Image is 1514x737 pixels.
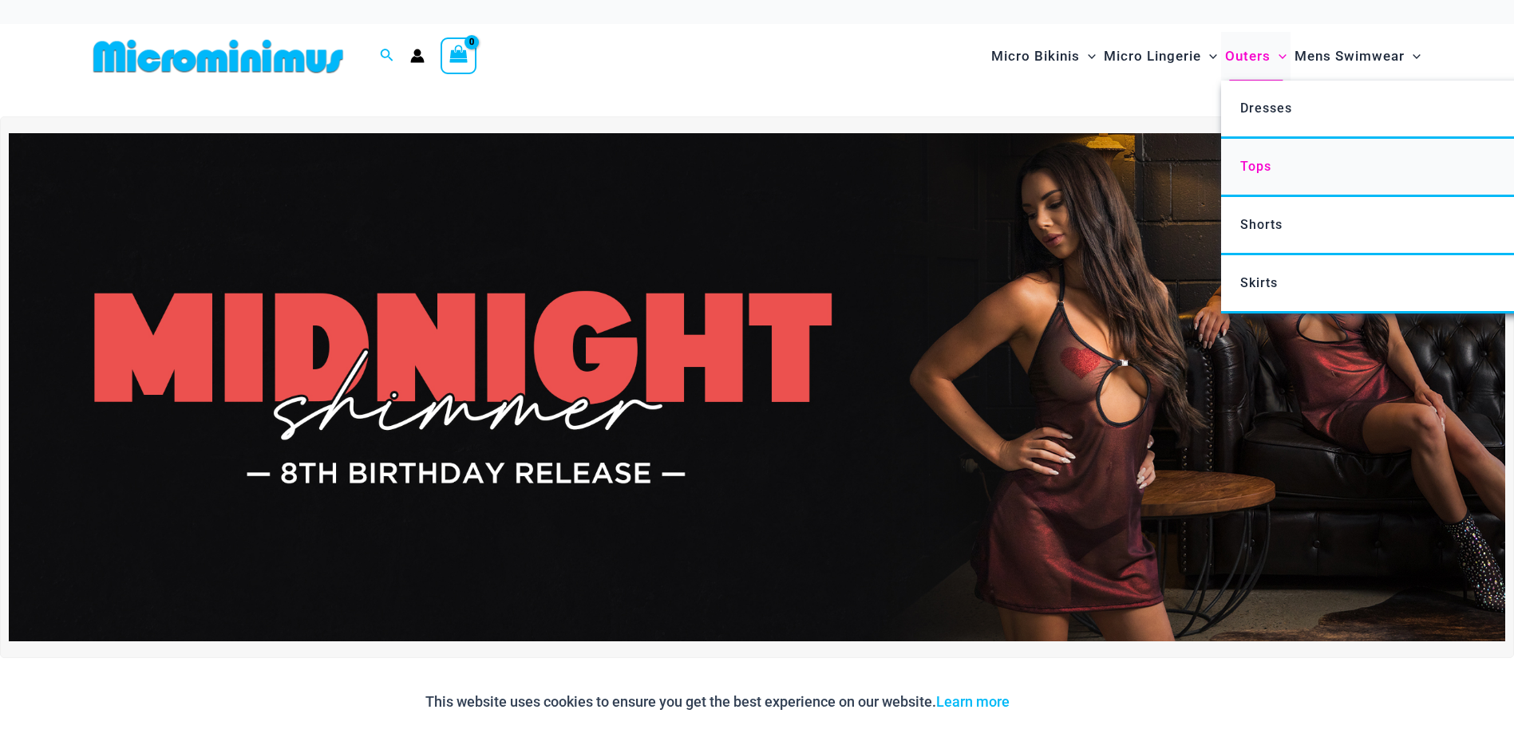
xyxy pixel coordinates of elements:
[1100,32,1221,81] a: Micro LingerieMenu ToggleMenu Toggle
[1104,36,1201,77] span: Micro Lingerie
[1201,36,1217,77] span: Menu Toggle
[991,36,1080,77] span: Micro Bikinis
[1240,275,1278,290] span: Skirts
[1295,36,1405,77] span: Mens Swimwear
[1240,159,1271,174] span: Tops
[410,49,425,63] a: Account icon link
[380,46,394,66] a: Search icon link
[1022,683,1089,721] button: Accept
[987,32,1100,81] a: Micro BikinisMenu ToggleMenu Toggle
[1240,100,1292,116] span: Dresses
[1225,36,1271,77] span: Outers
[1080,36,1096,77] span: Menu Toggle
[936,693,1010,710] a: Learn more
[985,30,1428,83] nav: Site Navigation
[1405,36,1421,77] span: Menu Toggle
[1240,217,1283,232] span: Shorts
[87,38,350,74] img: MM SHOP LOGO FLAT
[441,37,477,74] a: View Shopping Cart, empty
[1221,32,1291,81] a: OutersMenu ToggleMenu Toggle
[1271,36,1287,77] span: Menu Toggle
[1291,32,1425,81] a: Mens SwimwearMenu ToggleMenu Toggle
[9,133,1505,641] img: Midnight Shimmer Red Dress
[425,690,1010,714] p: This website uses cookies to ensure you get the best experience on our website.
